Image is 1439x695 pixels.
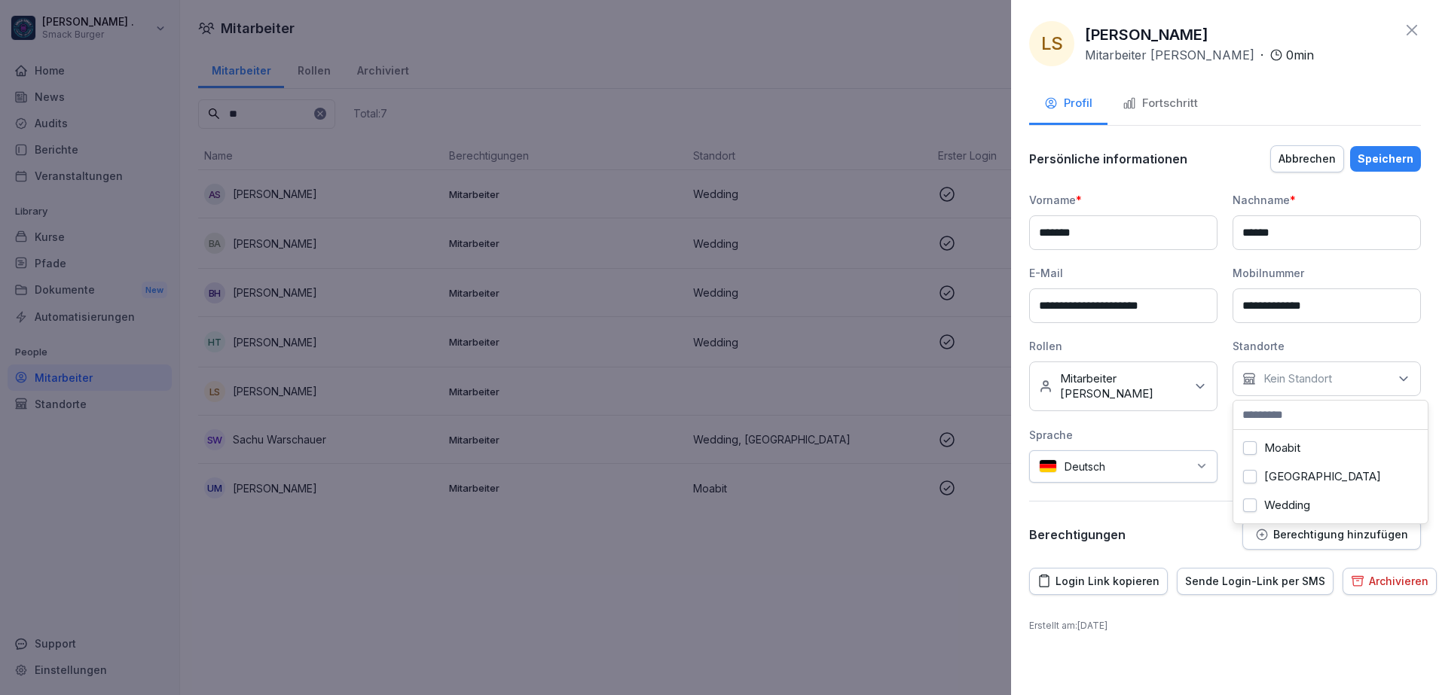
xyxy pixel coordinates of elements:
label: Wedding [1264,498,1310,512]
button: Sende Login-Link per SMS [1177,568,1334,595]
p: Berechtigung hinzufügen [1273,529,1408,541]
label: [GEOGRAPHIC_DATA] [1264,470,1381,483]
p: 0 min [1286,46,1314,64]
p: Berechtigungen [1029,527,1126,542]
div: Speichern [1358,151,1413,167]
button: Speichern [1350,146,1421,172]
button: Profil [1029,84,1108,125]
div: LS [1029,21,1074,66]
p: Persönliche informationen [1029,151,1187,166]
div: Archivieren [1351,573,1428,590]
div: · [1085,46,1314,64]
div: Mobilnummer [1233,265,1421,281]
p: Mitarbeiter [PERSON_NAME] [1085,46,1254,64]
p: [PERSON_NAME] [1085,23,1208,46]
div: Deutsch [1029,450,1217,483]
div: Nachname [1233,192,1421,208]
div: Sprache [1029,427,1217,443]
button: Abbrechen [1270,145,1344,172]
button: Fortschritt [1108,84,1213,125]
img: de.svg [1039,459,1057,474]
p: Erstellt am : [DATE] [1029,619,1421,633]
div: Rollen [1029,338,1217,354]
button: Login Link kopieren [1029,568,1168,595]
div: Abbrechen [1279,151,1336,167]
div: Sende Login-Link per SMS [1185,573,1325,590]
div: Standorte [1233,338,1421,354]
div: E-Mail [1029,265,1217,281]
p: Mitarbeiter [PERSON_NAME] [1060,371,1185,401]
div: Login Link kopieren [1037,573,1159,590]
button: Berechtigung hinzufügen [1242,520,1421,550]
p: Kein Standort [1263,371,1332,386]
label: Moabit [1264,441,1300,455]
button: Archivieren [1343,568,1437,595]
div: Fortschritt [1123,95,1198,112]
div: Vorname [1029,192,1217,208]
div: Profil [1044,95,1092,112]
